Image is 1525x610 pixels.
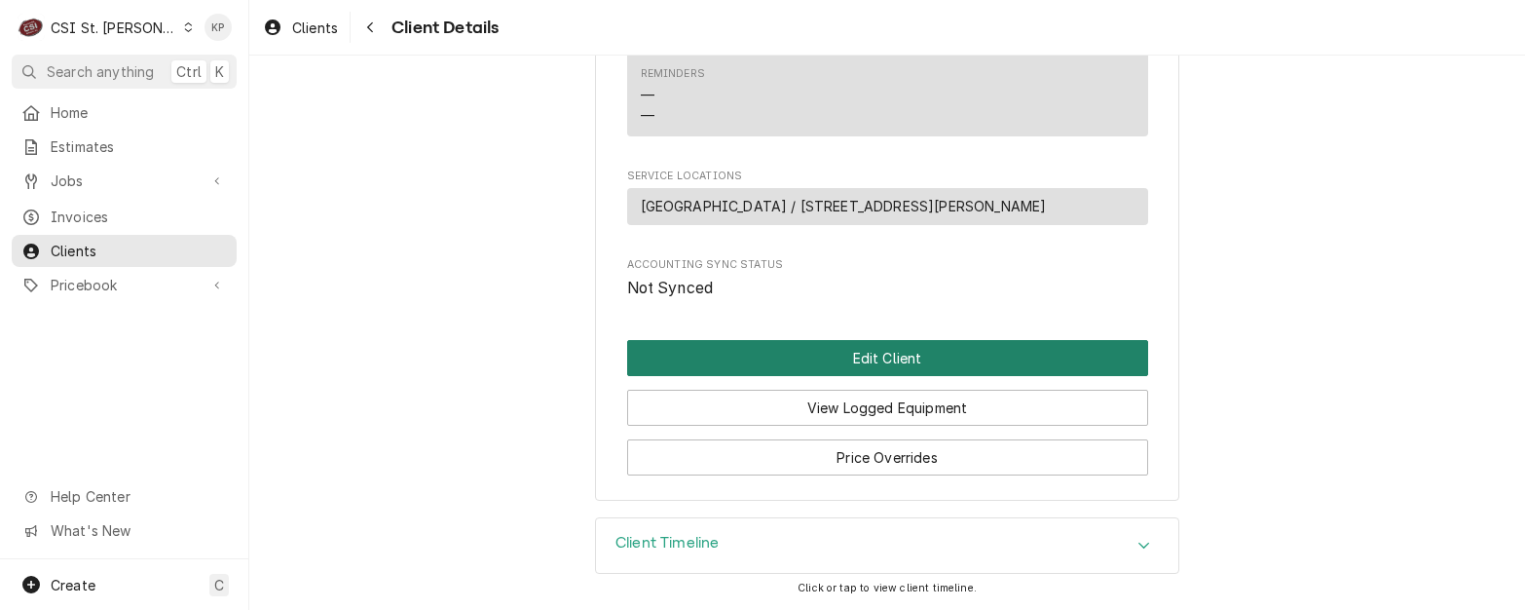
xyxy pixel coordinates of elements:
[627,340,1148,376] div: Button Group Row
[51,136,227,157] span: Estimates
[627,426,1148,476] div: Button Group Row
[12,235,237,267] a: Clients
[627,439,1148,476] button: Price Overrides
[596,518,1178,573] div: Accordion Header
[627,277,1148,300] span: Accounting Sync Status
[627,188,1148,226] div: Service Location
[51,18,177,38] div: CSI St. [PERSON_NAME]
[205,14,232,41] div: KP
[18,14,45,41] div: C
[12,201,237,233] a: Invoices
[627,169,1148,184] span: Service Locations
[18,14,45,41] div: CSI St. Louis's Avatar
[595,517,1179,574] div: Client Timeline
[627,340,1148,376] button: Edit Client
[627,188,1148,234] div: Service Locations List
[12,515,237,547] a: Go to What's New
[255,12,346,44] a: Clients
[596,518,1178,573] button: Accordion Details Expand Trigger
[51,275,198,295] span: Pricebook
[615,534,719,553] h3: Client Timeline
[51,486,225,507] span: Help Center
[641,196,1047,216] span: [GEOGRAPHIC_DATA] / [STREET_ADDRESS][PERSON_NAME]
[12,55,237,89] button: Search anythingCtrlK
[627,390,1148,426] button: View Logged Equipment
[641,105,654,126] div: —
[292,18,338,38] span: Clients
[176,61,202,82] span: Ctrl
[51,241,227,261] span: Clients
[12,269,237,301] a: Go to Pricebook
[627,376,1148,426] div: Button Group Row
[51,577,95,593] span: Create
[798,582,977,594] span: Click or tap to view client timeline.
[215,61,224,82] span: K
[12,480,237,513] a: Go to Help Center
[627,279,714,297] span: Not Synced
[627,169,1148,234] div: Service Locations
[12,165,237,197] a: Go to Jobs
[354,12,386,43] button: Navigate back
[627,257,1148,273] span: Accounting Sync Status
[51,207,227,227] span: Invoices
[386,15,499,41] span: Client Details
[205,14,232,41] div: Kym Parson's Avatar
[641,66,705,126] div: Reminders
[47,61,154,82] span: Search anything
[51,171,198,191] span: Jobs
[12,96,237,129] a: Home
[12,131,237,163] a: Estimates
[627,340,1148,476] div: Button Group
[641,66,705,82] div: Reminders
[627,257,1148,299] div: Accounting Sync Status
[641,85,654,105] div: —
[214,575,224,595] span: C
[51,520,225,541] span: What's New
[51,102,227,123] span: Home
